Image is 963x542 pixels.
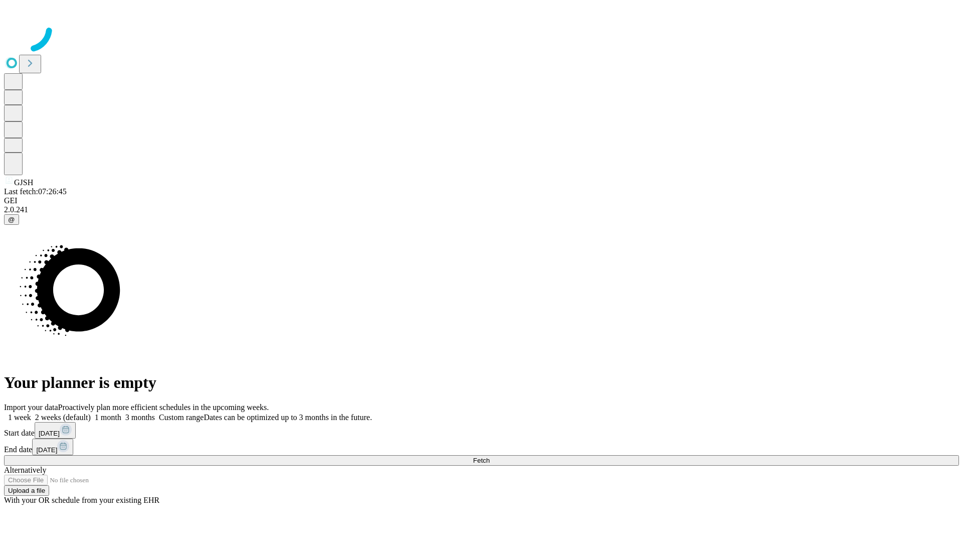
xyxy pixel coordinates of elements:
[4,205,959,214] div: 2.0.241
[4,455,959,466] button: Fetch
[35,413,91,422] span: 2 weeks (default)
[4,214,19,225] button: @
[35,422,76,439] button: [DATE]
[58,403,269,412] span: Proactively plan more efficient schedules in the upcoming weeks.
[4,466,46,474] span: Alternatively
[8,413,31,422] span: 1 week
[4,439,959,455] div: End date
[4,373,959,392] h1: Your planner is empty
[4,403,58,412] span: Import your data
[4,187,67,196] span: Last fetch: 07:26:45
[4,485,49,496] button: Upload a file
[14,178,33,187] span: GJSH
[39,430,60,437] span: [DATE]
[4,496,159,504] span: With your OR schedule from your existing EHR
[4,422,959,439] div: Start date
[125,413,155,422] span: 3 months
[204,413,372,422] span: Dates can be optimized up to 3 months in the future.
[4,196,959,205] div: GEI
[473,457,490,464] span: Fetch
[159,413,204,422] span: Custom range
[95,413,121,422] span: 1 month
[8,216,15,223] span: @
[36,446,57,454] span: [DATE]
[32,439,73,455] button: [DATE]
